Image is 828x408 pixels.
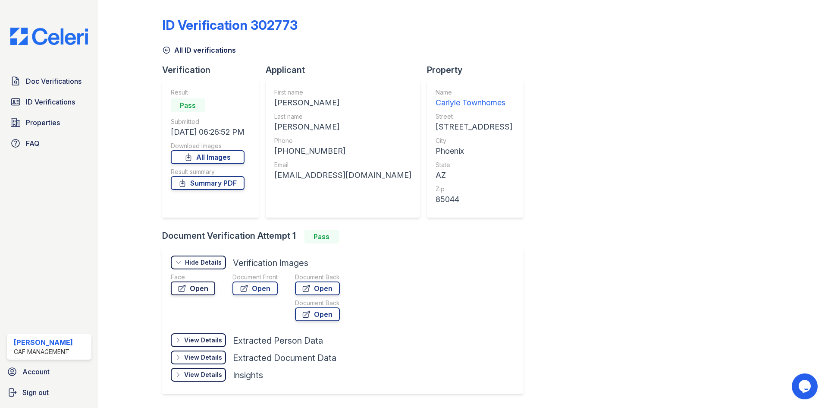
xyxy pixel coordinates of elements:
div: Result [171,88,245,97]
div: Extracted Person Data [233,335,323,347]
span: Account [22,367,50,377]
div: 85044 [436,193,512,206]
div: Document Front [232,273,278,281]
div: Phone [274,136,411,145]
div: View Details [184,336,222,345]
a: Open [232,281,278,295]
div: Verification Images [233,257,308,269]
div: View Details [184,370,222,379]
div: Result summary [171,168,245,176]
div: Phoenix [436,145,512,157]
div: ID Verification 302773 [162,17,298,33]
div: Pass [171,98,205,112]
div: CAF Management [14,348,73,356]
div: Verification [162,64,266,76]
div: Submitted [171,117,245,126]
a: Doc Verifications [7,73,91,90]
div: Document Verification Attempt 1 [162,230,530,244]
div: State [436,161,512,169]
a: Open [171,281,215,295]
a: FAQ [7,135,91,152]
div: Insights [233,369,263,381]
div: Document Back [295,273,340,281]
a: All Images [171,150,245,164]
a: Open [295,307,340,321]
div: [PERSON_NAME] [274,97,411,109]
div: Street [436,112,512,121]
div: Last name [274,112,411,121]
a: All ID verifications [162,45,236,55]
span: Doc Verifications [26,76,82,86]
div: Property [427,64,530,76]
div: [EMAIL_ADDRESS][DOMAIN_NAME] [274,169,411,181]
div: AZ [436,169,512,181]
div: [STREET_ADDRESS] [436,121,512,133]
div: Name [436,88,512,97]
div: City [436,136,512,145]
div: Email [274,161,411,169]
span: Properties [26,117,60,128]
div: Pass [304,230,339,244]
div: Document Back [295,299,340,307]
div: Applicant [266,64,427,76]
iframe: chat widget [792,373,819,399]
a: ID Verifications [7,93,91,111]
a: Open [295,281,340,295]
span: ID Verifications [26,97,75,107]
a: Account [3,363,95,380]
span: FAQ [26,138,40,149]
a: Name Carlyle Townhomes [436,88,512,109]
div: Zip [436,185,512,193]
div: Hide Details [185,258,222,267]
div: Carlyle Townhomes [436,97,512,109]
div: [DATE] 06:26:52 PM [171,126,245,138]
div: First name [274,88,411,97]
div: Face [171,273,215,281]
a: Sign out [3,384,95,401]
img: CE_Logo_Blue-a8612792a0a2168367f1c8372b55b34899dd931a85d93a1a3d3e32e68fde9ad4.png [3,28,95,45]
a: Summary PDF [171,176,245,190]
div: View Details [184,353,222,362]
span: Sign out [22,387,49,398]
a: Properties [7,114,91,131]
div: Extracted Document Data [233,352,336,364]
div: [PERSON_NAME] [274,121,411,133]
div: [PHONE_NUMBER] [274,145,411,157]
div: Download Images [171,142,245,150]
div: [PERSON_NAME] [14,337,73,348]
